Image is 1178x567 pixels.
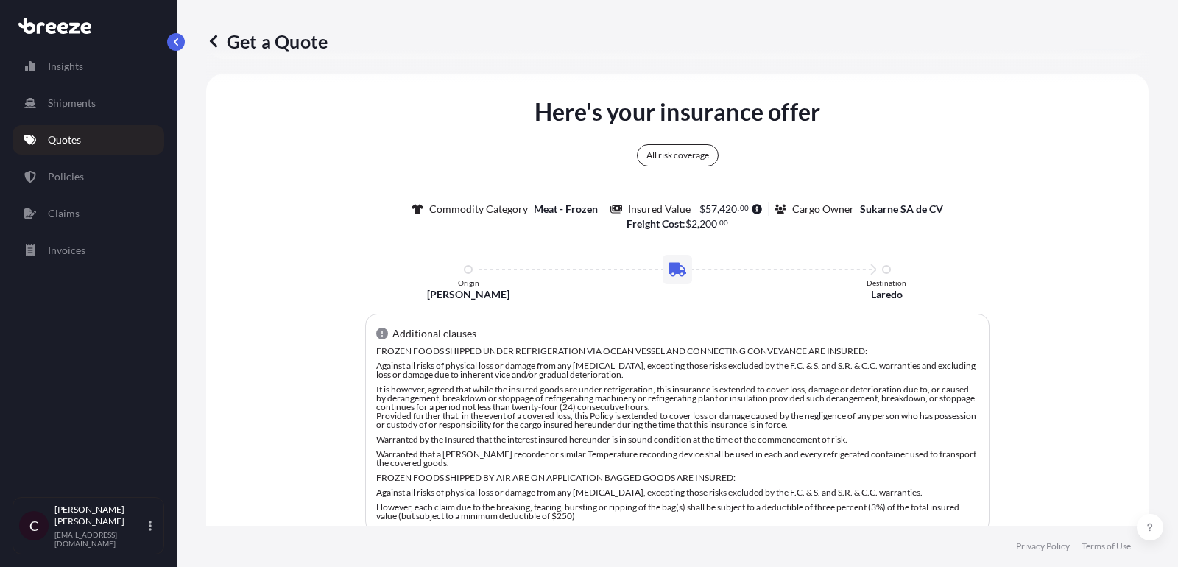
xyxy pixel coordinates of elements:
p: Laredo [871,287,903,302]
p: Destination [867,278,906,287]
p: Here's your insurance offer [535,94,820,130]
p: Warranted by the Insured that the interest insured hereunder is in sound condition at the time of... [376,435,978,444]
span: 57 [705,204,717,214]
span: . [718,220,719,225]
a: Privacy Policy [1016,540,1070,552]
a: Invoices [13,236,164,265]
p: Claims [48,206,80,221]
span: $ [699,204,705,214]
span: 00 [719,220,728,225]
p: Get a Quote [206,29,328,53]
p: Warranted that a [PERSON_NAME] recorder or similar Temperature recording device shall be used in ... [376,450,978,468]
p: FROZEN FOODS SHIPPED BY AIR ARE ON APPLICATION BAGGED GOODS ARE INSURED: [376,473,978,482]
p: Origin [458,278,479,287]
p: Sukarne SA de CV [860,202,943,216]
p: Commodity Category [429,202,528,216]
p: Invoices [48,243,85,258]
p: Insured Value [628,202,691,216]
a: Quotes [13,125,164,155]
p: [EMAIL_ADDRESS][DOMAIN_NAME] [54,530,146,548]
p: Cargo Owner [792,202,854,216]
p: Insights [48,59,83,74]
span: 00 [740,205,749,211]
a: Insights [13,52,164,81]
span: . [738,205,739,211]
p: [PERSON_NAME] [427,287,509,302]
p: [PERSON_NAME] [PERSON_NAME] [54,504,146,527]
span: 420 [719,204,737,214]
b: Freight Cost [627,217,683,230]
span: , [697,219,699,229]
p: Meat - Frozen [534,202,598,216]
p: Against all risks of physical loss or damage from any [MEDICAL_DATA], excepting those risks exclu... [376,488,978,497]
a: Claims [13,199,164,228]
p: : [627,216,729,231]
span: 200 [699,219,717,229]
p: Additional clauses [392,326,476,341]
a: Terms of Use [1082,540,1131,552]
a: Policies [13,162,164,191]
a: Shipments [13,88,164,118]
p: It is however, agreed that while the insured goods are under refrigeration, this insurance is ext... [376,385,978,429]
span: $ [685,219,691,229]
span: C [29,518,38,533]
p: However, each claim due to the breaking, tearing, bursting or ripping of the bag(s) shall be subj... [376,503,978,521]
span: 2 [691,219,697,229]
p: Policies [48,169,84,184]
p: Quotes [48,133,81,147]
p: Shipments [48,96,96,110]
p: FROZEN FOODS SHIPPED UNDER REFRIGERATION VIA OCEAN VESSEL AND CONNECTING CONVEYANCE ARE INSURED: [376,347,978,356]
p: Against all risks of physical loss or damage from any [MEDICAL_DATA], excepting those risks exclu... [376,362,978,379]
div: All risk coverage [637,144,719,166]
span: , [717,204,719,214]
